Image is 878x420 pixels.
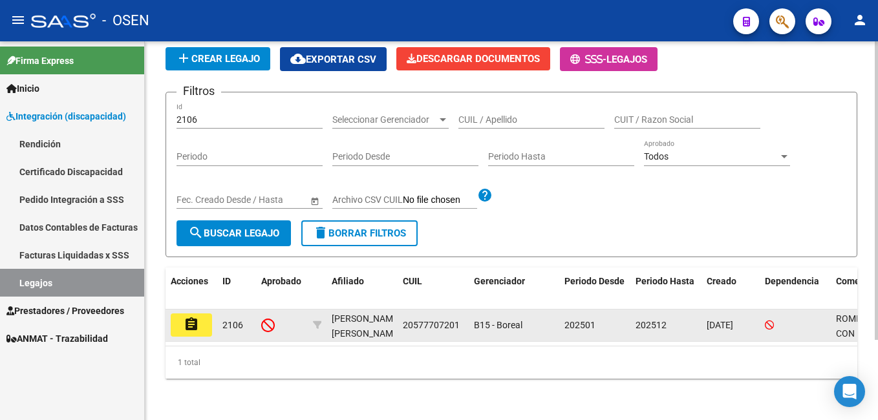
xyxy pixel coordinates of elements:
[644,151,669,162] span: Todos
[760,268,831,310] datatable-header-cell: Dependencia
[6,304,124,318] span: Prestadores / Proveedores
[188,225,204,240] mat-icon: search
[474,320,522,330] span: B15 - Boreal
[707,320,733,330] span: [DATE]
[313,227,406,239] span: Borrar Filtros
[701,268,760,310] datatable-header-cell: Creado
[166,268,217,310] datatable-header-cell: Acciones
[166,346,857,379] div: 1 total
[6,331,108,346] span: ANMAT - Trazabilidad
[261,276,301,286] span: Aprobado
[332,114,437,125] span: Seleccionar Gerenciador
[630,268,701,310] datatable-header-cell: Periodo Hasta
[403,194,477,206] input: Archivo CSV CUIL
[177,194,224,205] input: Fecha inicio
[177,220,291,246] button: Buscar Legajo
[332,276,364,286] span: Afiliado
[636,320,667,330] span: 202512
[852,12,868,28] mat-icon: person
[301,220,418,246] button: Borrar Filtros
[6,54,74,68] span: Firma Express
[10,12,26,28] mat-icon: menu
[332,311,401,341] div: [PERSON_NAME] [PERSON_NAME]
[570,54,606,65] span: -
[217,268,256,310] datatable-header-cell: ID
[6,109,126,123] span: Integración (discapacidad)
[222,276,231,286] span: ID
[469,268,559,310] datatable-header-cell: Gerenciador
[477,187,493,203] mat-icon: help
[564,276,625,286] span: Periodo Desde
[256,268,308,310] datatable-header-cell: Aprobado
[403,320,460,330] span: 20577707201
[707,276,736,286] span: Creado
[765,276,819,286] span: Dependencia
[560,47,658,71] button: -Legajos
[403,276,422,286] span: CUIL
[559,268,630,310] datatable-header-cell: Periodo Desde
[6,81,39,96] span: Inicio
[834,376,865,407] div: Open Intercom Messenger
[564,320,595,330] span: 202501
[188,227,279,239] span: Buscar Legajo
[176,53,260,65] span: Crear Legajo
[396,47,550,70] button: Descargar Documentos
[166,47,270,70] button: Crear Legajo
[280,47,387,71] button: Exportar CSV
[407,53,540,65] span: Descargar Documentos
[171,276,208,286] span: Acciones
[176,50,191,66] mat-icon: add
[290,54,376,65] span: Exportar CSV
[102,6,149,35] span: - OSEN
[313,225,328,240] mat-icon: delete
[235,194,298,205] input: Fecha fin
[290,51,306,67] mat-icon: cloud_download
[177,82,221,100] h3: Filtros
[184,317,199,332] mat-icon: assignment
[332,194,403,205] span: Archivo CSV CUIL
[398,268,469,310] datatable-header-cell: CUIL
[327,268,398,310] datatable-header-cell: Afiliado
[222,320,243,330] span: 2106
[636,276,694,286] span: Periodo Hasta
[308,194,321,207] button: Open calendar
[474,276,525,286] span: Gerenciador
[606,54,647,65] span: Legajos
